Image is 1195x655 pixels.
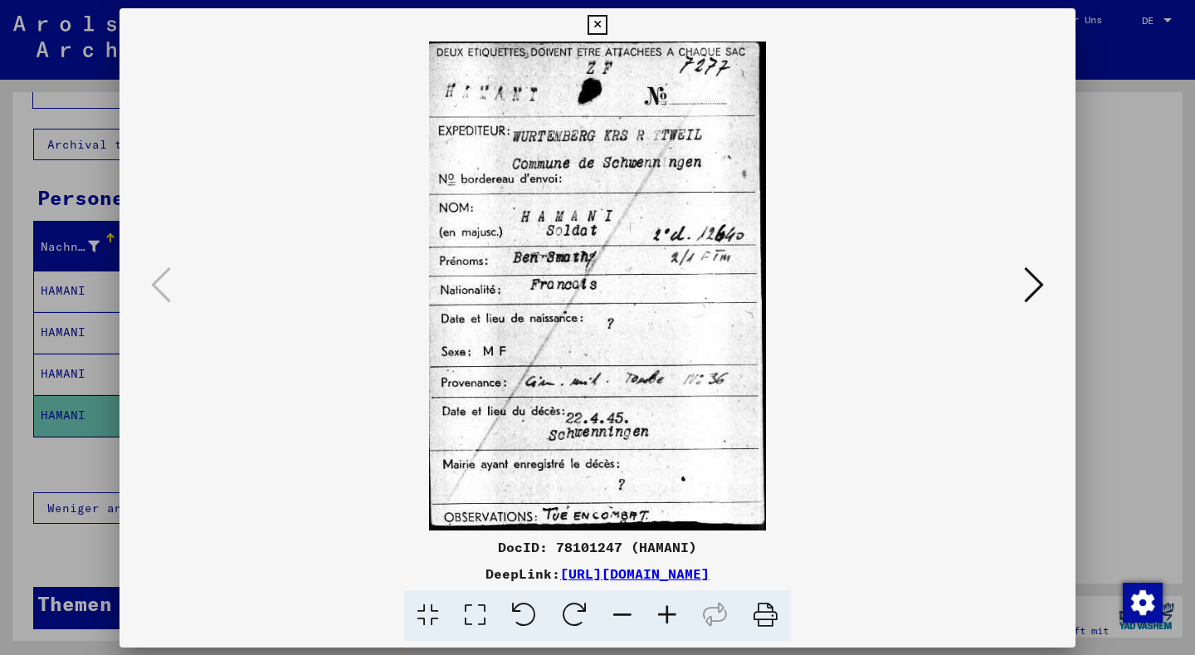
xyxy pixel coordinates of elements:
div: DeepLink: [119,564,1075,584]
div: DocID: 78101247 (HAMANI) [119,537,1075,557]
a: [URL][DOMAIN_NAME] [560,565,710,582]
img: Zustimmung ändern [1123,583,1163,623]
img: 001.jpg [176,42,1019,530]
div: Zustimmung ändern [1122,582,1162,622]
